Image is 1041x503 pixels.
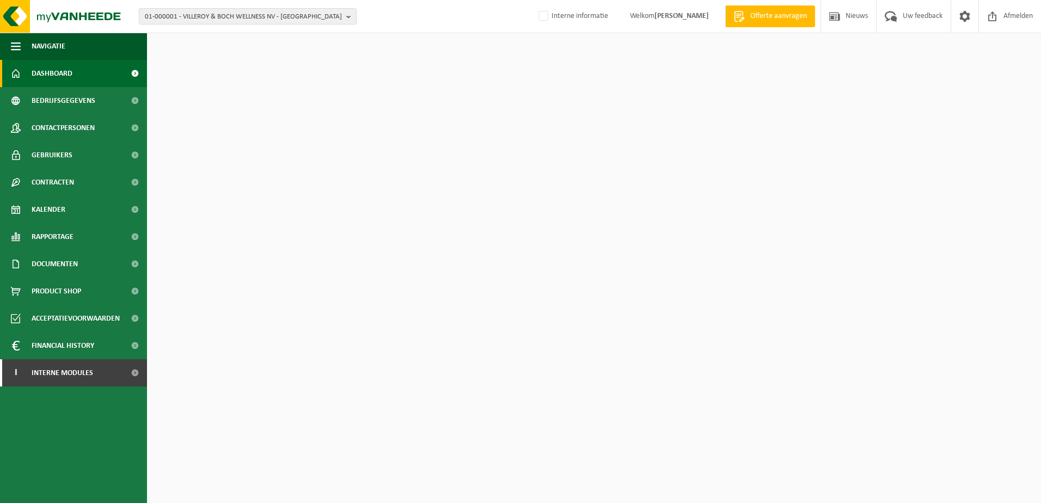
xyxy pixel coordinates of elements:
[654,12,709,20] strong: [PERSON_NAME]
[32,278,81,305] span: Product Shop
[32,169,74,196] span: Contracten
[32,114,95,142] span: Contactpersonen
[32,142,72,169] span: Gebruikers
[32,359,93,387] span: Interne modules
[536,8,608,24] label: Interne informatie
[32,332,94,359] span: Financial History
[32,33,65,60] span: Navigatie
[748,11,810,22] span: Offerte aanvragen
[725,5,815,27] a: Offerte aanvragen
[145,9,342,25] span: 01-000001 - VILLEROY & BOCH WELLNESS NV - [GEOGRAPHIC_DATA]
[32,87,95,114] span: Bedrijfsgegevens
[139,8,357,24] button: 01-000001 - VILLEROY & BOCH WELLNESS NV - [GEOGRAPHIC_DATA]
[32,250,78,278] span: Documenten
[32,305,120,332] span: Acceptatievoorwaarden
[11,359,21,387] span: I
[32,196,65,223] span: Kalender
[32,60,72,87] span: Dashboard
[32,223,74,250] span: Rapportage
